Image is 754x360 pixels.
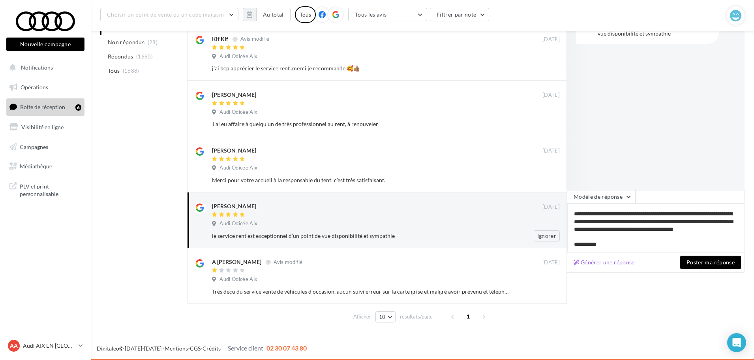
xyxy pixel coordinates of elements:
span: Avis modifié [274,259,302,265]
button: 10 [375,311,396,322]
a: Opérations [5,79,86,96]
span: Répondus [108,53,133,60]
button: Ignorer [534,230,560,241]
div: A [PERSON_NAME] [212,258,261,266]
div: Klf Klf [212,35,228,43]
button: Choisir un point de vente ou un code magasin [100,8,238,21]
button: Notifications [5,59,83,76]
span: Tous les avis [355,11,387,18]
button: Au total [243,8,291,21]
span: résultats/page [400,313,433,320]
span: Audi Odicée Aix [219,164,257,172]
button: Modèle de réponse [567,190,636,204]
span: 1 [462,310,475,323]
span: Afficher [353,313,371,320]
span: AA [10,342,18,350]
span: (1688) [123,68,139,74]
span: Avis modifié [240,36,269,42]
div: [PERSON_NAME] [212,91,256,99]
a: Crédits [203,345,221,352]
span: Audi Odicée Aix [219,109,257,116]
div: j’ai bcp apprécier le service rent .merci je recommande 🥰👍🏽 [212,64,508,72]
a: Mentions [165,345,188,352]
span: Notifications [21,64,53,71]
span: Non répondus [108,38,144,46]
button: Nouvelle campagne [6,38,84,51]
span: Boîte de réception [20,104,65,110]
span: [DATE] [542,259,560,266]
span: Tous [108,67,120,75]
span: PLV et print personnalisable [20,181,81,198]
p: Audi AIX EN [GEOGRAPHIC_DATA] [23,342,75,350]
span: (28) [148,39,158,45]
span: Audi Odicée Aix [219,276,257,283]
button: Générer une réponse [570,258,638,267]
div: Merci pour votre accueil à la responsable du tent: c’est très satisfaisant. [212,176,508,184]
span: Visibilité en ligne [21,124,64,130]
a: Boîte de réception6 [5,98,86,115]
div: 6 [75,104,81,111]
span: Choisir un point de vente ou un code magasin [107,11,224,18]
span: Médiathèque [20,163,52,170]
div: Open Intercom Messenger [727,333,746,352]
span: 02 30 07 43 80 [266,344,307,352]
span: [DATE] [542,204,560,211]
div: le service rent est exceptionnel d’un point de vue disponibilité et sympathie [212,232,508,240]
button: Au total [256,8,291,21]
a: AA Audi AIX EN [GEOGRAPHIC_DATA] [6,338,84,353]
a: CGS [190,345,201,352]
button: Tous les avis [348,8,427,21]
a: PLV et print personnalisable [5,178,86,201]
span: Opérations [21,84,48,90]
a: Digitaleo [97,345,119,352]
button: Filtrer par note [430,8,490,21]
a: Campagnes [5,139,86,155]
span: Audi Odicée Aix [219,53,257,60]
span: (1660) [136,53,153,60]
span: [DATE] [542,92,560,99]
div: J'ai eu affaire à quelqu'un de très professionnel au rent, à renouveler [212,120,508,128]
button: Poster ma réponse [680,256,741,269]
span: [DATE] [542,36,560,43]
a: Visibilité en ligne [5,119,86,136]
div: Très déçu du service vente de véhicules d occasion, aucun suivi erreur sur la carte grise et malg... [212,288,508,296]
span: [DATE] [542,147,560,155]
div: [PERSON_NAME] [212,147,256,155]
span: Service client [228,344,263,352]
span: © [DATE]-[DATE] - - - [97,345,307,352]
div: Tous [295,6,316,23]
span: 10 [379,314,386,320]
span: Campagnes [20,143,48,150]
div: [PERSON_NAME] [212,202,256,210]
a: Médiathèque [5,158,86,175]
span: Audi Odicée Aix [219,220,257,227]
